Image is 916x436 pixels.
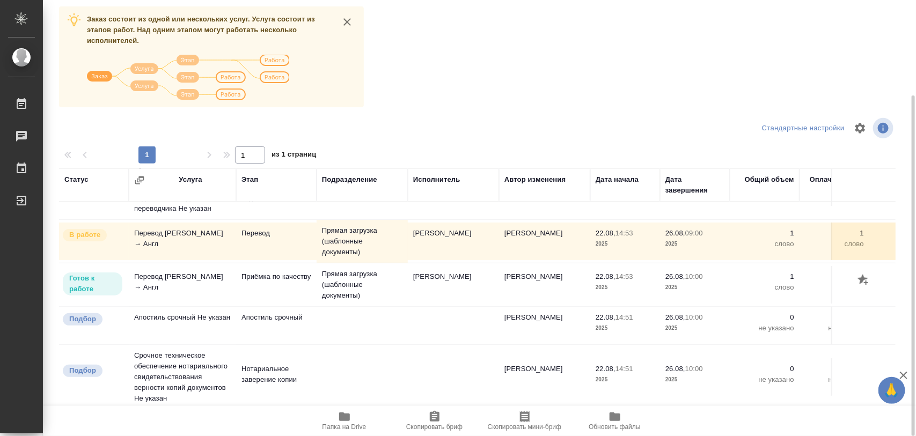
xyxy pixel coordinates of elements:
[408,223,499,260] td: [PERSON_NAME]
[665,313,685,321] p: 26.08,
[855,271,873,290] button: Добавить оценку
[64,174,89,185] div: Статус
[596,174,639,185] div: Дата начала
[241,228,311,239] p: Перевод
[805,364,864,374] p: 0
[665,374,724,385] p: 2025
[299,406,390,436] button: Папка на Drive
[735,323,794,334] p: не указано
[805,323,864,334] p: не указано
[241,271,311,282] p: Приёмка по качеству
[390,406,480,436] button: Скопировать бриф
[596,282,655,293] p: 2025
[665,272,685,280] p: 26.08,
[322,174,377,185] div: Подразделение
[499,266,590,304] td: [PERSON_NAME]
[665,229,685,237] p: 26.08,
[596,365,615,373] p: 22.08,
[735,228,794,239] p: 1
[570,406,660,436] button: Обновить файлы
[685,229,703,237] p: 09:00
[134,175,145,186] button: Сгруппировать
[241,364,311,385] p: Нотариальное заверение копии
[179,174,202,185] div: Услуга
[406,423,463,431] span: Скопировать бриф
[665,323,724,334] p: 2025
[596,239,655,249] p: 2025
[847,115,873,141] span: Настроить таблицу
[596,323,655,334] p: 2025
[596,374,655,385] p: 2025
[735,271,794,282] p: 1
[685,272,703,280] p: 10:00
[665,239,724,249] p: 2025
[745,174,794,185] div: Общий объем
[504,174,566,185] div: Автор изменения
[615,365,633,373] p: 14:51
[615,229,633,237] p: 14:53
[873,118,896,138] span: Посмотреть информацию
[615,272,633,280] p: 14:53
[272,148,317,164] span: из 1 страниц
[87,15,315,45] span: Заказ состоит из одной или нескольких услуг. Услуга состоит из этапов работ. Над одним этапом мог...
[805,174,864,196] div: Оплачиваемый объем
[878,377,905,404] button: 🙏
[735,239,794,249] p: слово
[129,266,236,304] td: Перевод [PERSON_NAME] → Англ
[596,229,615,237] p: 22.08,
[488,423,561,431] span: Скопировать мини-бриф
[735,364,794,374] p: 0
[685,313,703,321] p: 10:00
[735,312,794,323] p: 0
[241,174,258,185] div: Этап
[317,220,408,263] td: Прямая загрузка (шаблонные документы)
[665,365,685,373] p: 26.08,
[805,271,864,282] p: 1
[499,223,590,260] td: [PERSON_NAME]
[805,312,864,323] p: 0
[69,273,116,294] p: Готов к работе
[596,313,615,321] p: 22.08,
[241,312,311,323] p: Апостиль срочный
[735,282,794,293] p: слово
[883,379,901,402] span: 🙏
[69,230,100,240] p: В работе
[735,374,794,385] p: не указано
[499,358,590,396] td: [PERSON_NAME]
[317,263,408,306] td: Прямая загрузка (шаблонные документы)
[129,345,236,409] td: Срочное техническое обеспечение нотариального свидетельствования верности копий документов Не указан
[69,365,96,376] p: Подбор
[615,313,633,321] p: 14:51
[665,282,724,293] p: 2025
[129,307,236,344] td: Апостиль срочный Не указан
[408,266,499,304] td: [PERSON_NAME]
[805,239,864,249] p: слово
[323,423,367,431] span: Папка на Drive
[805,282,864,293] p: слово
[596,272,615,280] p: 22.08,
[129,223,236,260] td: Перевод [PERSON_NAME] → Англ
[759,120,847,137] div: split button
[480,406,570,436] button: Скопировать мини-бриф
[685,365,703,373] p: 10:00
[339,14,355,30] button: close
[499,307,590,344] td: [PERSON_NAME]
[805,228,864,239] p: 1
[665,174,724,196] div: Дата завершения
[589,423,641,431] span: Обновить файлы
[69,314,96,324] p: Подбор
[413,174,460,185] div: Исполнитель
[805,374,864,385] p: не указано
